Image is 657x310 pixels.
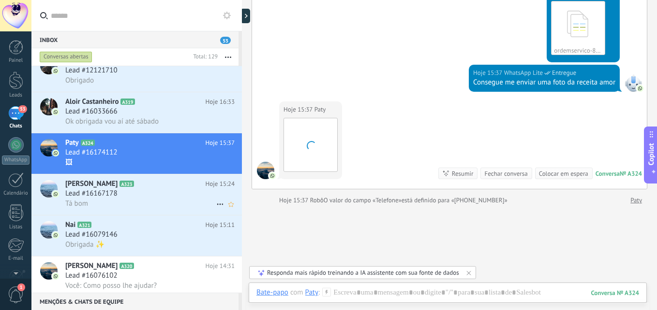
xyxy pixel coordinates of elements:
div: Conversa [596,169,620,178]
img: icon [52,68,59,74]
a: avataricon[PERSON_NAME]A320Hoje 14:31Lead #16076102Você: Como posso lhe ajudar? [31,256,242,297]
span: Você: Como posso lhe ajudar? [65,281,157,290]
span: Hoje 15:24 [206,179,235,189]
div: Hoje 15:37 [473,68,504,78]
span: com [290,288,303,297]
div: ordemservico-85800-rzRJVz.pdf [554,46,602,55]
span: WhatsApp Lite [625,74,642,92]
span: A324 [81,140,95,146]
span: Aloir Castanheiro [65,97,119,107]
span: Hoje 16:33 [206,97,235,107]
a: avataricon[PERSON_NAME]A323Hoje 15:24Lead #16167178Tá bom [31,174,242,215]
span: : [318,288,320,297]
div: Leads [2,92,30,99]
span: A321 [77,222,91,228]
span: Obrigada ✨ [65,240,105,249]
div: WhatsApp [2,155,30,165]
span: Lead #12121710 [65,66,118,75]
span: Hoje 14:31 [206,261,235,271]
div: Responda mais rápido treinando a IA assistente com sua fonte de dados [267,268,459,277]
img: icon [52,273,59,280]
img: icon [52,150,59,156]
div: Conversas abertas [40,51,92,63]
div: Colocar em espera [539,169,588,178]
span: Paty [65,138,79,148]
a: ordemservico-85800-rzRJVz.pdf [551,1,605,55]
button: Mais [218,48,239,66]
span: Lead #16033666 [65,107,118,116]
a: avatariconNaiA321Hoje 15:11Lead #16079146Obrigada ✨ [31,215,242,256]
div: Chats [2,123,30,129]
span: 53 [220,37,231,44]
div: Paty [305,288,318,296]
span: Robô [310,196,324,204]
a: Paty [630,196,642,205]
span: Ok obrigada vou aí até sábado [65,117,159,126]
div: Resumir [452,169,474,178]
div: Painel [2,57,30,64]
span: [PERSON_NAME] [65,261,118,271]
span: Paty [257,162,274,179]
div: Fechar conversa [484,169,527,178]
div: Total: 129 [189,52,218,62]
div: Inbox [31,31,239,48]
span: está definido para «[PHONE_NUMBER]» [402,196,508,205]
span: Tá bom [65,199,88,208]
div: Mostrar [240,9,250,23]
span: Copilot [646,143,656,166]
span: Entregue [552,68,576,78]
span: 53 [18,105,27,113]
span: Paty [314,105,326,114]
span: Nai [65,220,75,230]
span: A319 [120,99,134,105]
span: [PERSON_NAME] [65,179,118,189]
img: icon [52,232,59,239]
img: com.amocrm.amocrmwa.svg [637,85,643,92]
div: Menções & Chats de equipe [31,293,239,310]
span: Hoje 15:11 [206,220,235,230]
span: A323 [119,181,134,187]
span: Obrigado [65,76,94,85]
div: E-mail [2,255,30,262]
div: Hoje 15:37 [279,196,310,205]
div: 324 [591,289,639,297]
a: avatariconLead #12121710Obrigado [31,51,242,92]
img: icon [52,109,59,115]
a: avatariconAloir CastanheiroA319Hoje 16:33Lead #16033666Ok obrigada vou aí até sábado [31,92,242,133]
a: avatariconPatyA324Hoje 15:37Lead #16174112🖼 [31,133,242,174]
div: № A324 [620,169,642,178]
div: Hoje 15:37 [284,105,314,114]
div: Listas [2,224,30,230]
span: A320 [119,263,134,269]
span: Lead #16079146 [65,230,118,240]
span: Lead #16076102 [65,271,118,281]
span: WhatsApp Lite [504,68,543,78]
span: Hoje 15:37 [206,138,235,148]
div: Calendário [2,190,30,197]
span: O valor do campo «Telefone» [324,196,402,205]
div: Consegue me enviar uma foto da receita amor [473,78,615,87]
span: 🖼 [65,158,73,167]
span: Lead #16167178 [65,189,118,198]
span: 1 [17,283,25,291]
img: com.amocrm.amocrmwa.svg [269,172,276,179]
img: icon [52,191,59,197]
span: Lead #16174112 [65,148,118,157]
